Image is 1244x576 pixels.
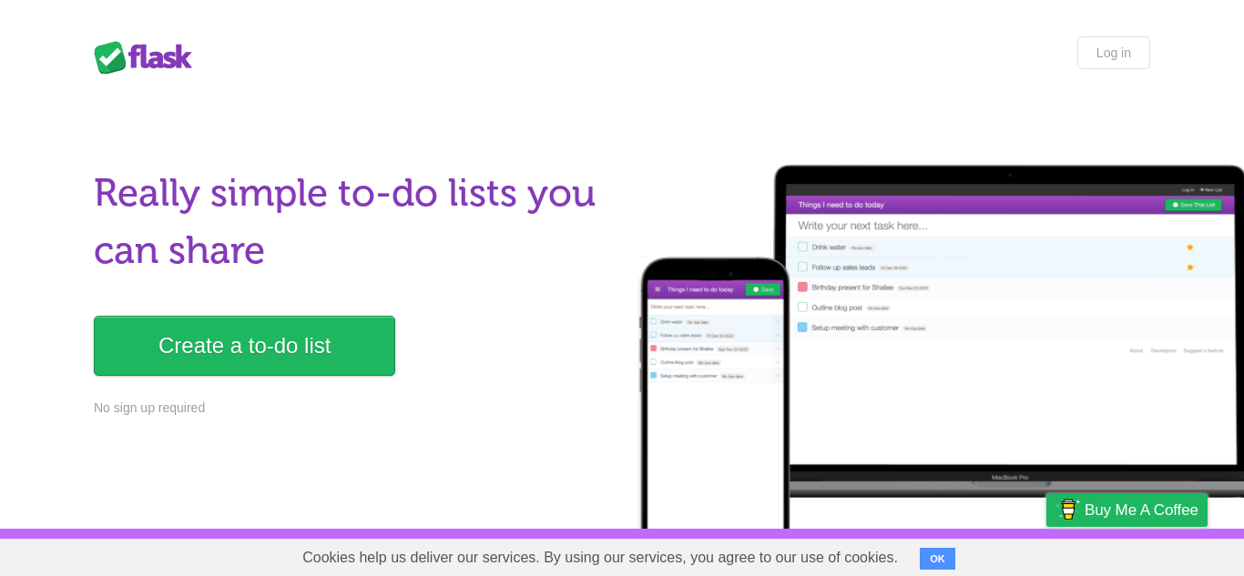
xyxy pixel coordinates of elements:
[94,316,395,376] a: Create a to-do list
[94,41,203,74] div: Flask Lists
[94,165,611,279] h1: Really simple to-do lists you can share
[284,540,916,576] span: Cookies help us deliver our services. By using our services, you agree to our use of cookies.
[920,548,955,570] button: OK
[1085,494,1198,526] span: Buy me a coffee
[1055,494,1080,525] img: Buy me a coffee
[1077,36,1150,69] a: Log in
[1046,493,1208,527] a: Buy me a coffee
[94,399,611,418] p: No sign up required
